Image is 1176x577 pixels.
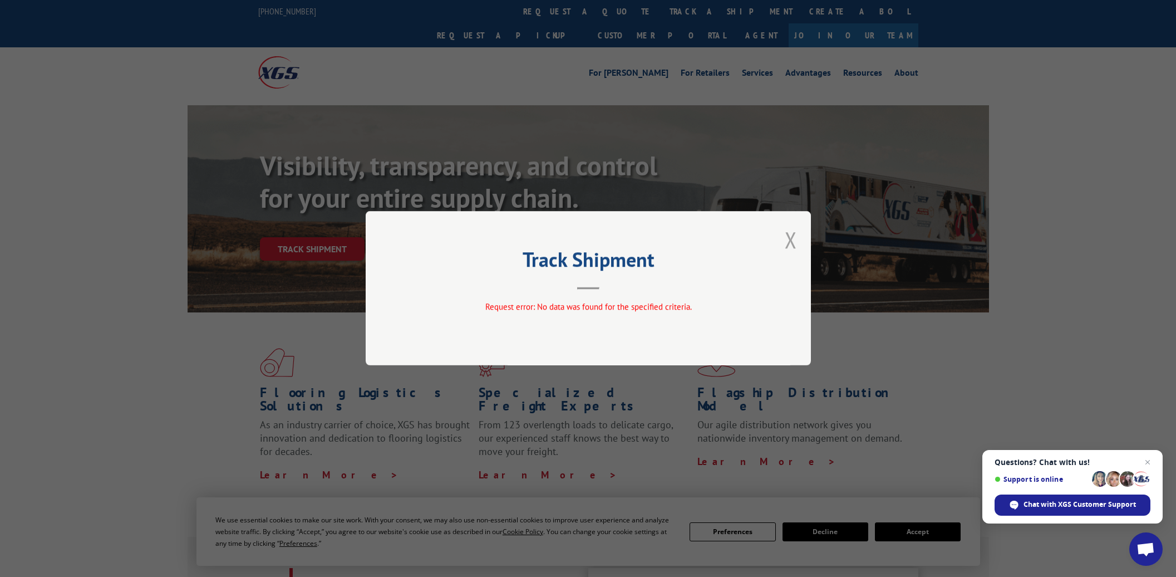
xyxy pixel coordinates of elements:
div: Chat with XGS Customer Support [995,495,1150,516]
span: Chat with XGS Customer Support [1024,500,1136,510]
span: Request error: No data was found for the specified criteria. [485,302,691,312]
button: Close modal [785,225,797,255]
h2: Track Shipment [421,252,755,273]
span: Questions? Chat with us! [995,458,1150,467]
span: Close chat [1141,456,1154,469]
div: Open chat [1129,532,1163,566]
span: Support is online [995,475,1088,483]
